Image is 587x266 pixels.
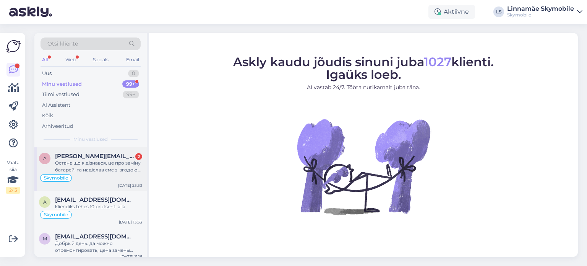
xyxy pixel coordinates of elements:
div: [DATE] 11:16 [120,254,142,259]
div: All [41,55,49,65]
div: Kõik [42,112,53,119]
div: Web [64,55,77,65]
div: Email [125,55,141,65]
span: a [43,155,47,161]
div: 99+ [123,91,139,98]
a: Linnamäe SkymobileSkymobile [507,6,582,18]
img: Askly Logo [6,39,21,54]
span: Skymobile [44,176,68,180]
div: Socials [91,55,110,65]
div: 2 / 3 [6,187,20,194]
div: Linnamäe Skymobile [507,6,574,12]
div: Останє що я дізнався, це про заміну батарей, та надіслав смс зі згодою у відповідь [55,160,142,173]
div: Skymobile [507,12,574,18]
div: Vaata siia [6,159,20,194]
div: 0 [128,70,139,77]
div: Arhiveeritud [42,122,73,130]
span: Otsi kliente [47,40,78,48]
div: AI Assistent [42,101,70,109]
div: kliendiks tehes 10 protsenti alla [55,203,142,210]
p: AI vastab 24/7. Tööta nutikamalt juba täna. [233,83,494,91]
div: Uus [42,70,52,77]
span: m [43,236,47,242]
span: a [43,199,47,205]
div: Aktiivne [428,5,475,19]
div: [DATE] 13:33 [119,219,142,225]
span: Minu vestlused [73,136,108,143]
img: No Chat active [295,98,432,235]
div: Tiimi vestlused [42,91,79,98]
div: Добрый день. да можно отремонтировать, цена замены гнезда зарядки 65 евро [55,240,142,254]
span: 1027 [424,54,451,69]
span: martti@eok.ee [55,233,135,240]
div: [DATE] 23:33 [118,183,142,188]
span: anu.reismaa89@gmail.com [55,196,135,203]
div: 99+ [122,80,139,88]
span: Skymobile [44,212,68,217]
div: 2 [135,153,142,160]
span: Askly kaudu jõudis sinuni juba klienti. Igaüks loeb. [233,54,494,82]
div: Minu vestlused [42,80,82,88]
div: LS [493,7,504,17]
span: artur.rieznik@gmail.com [55,153,135,160]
